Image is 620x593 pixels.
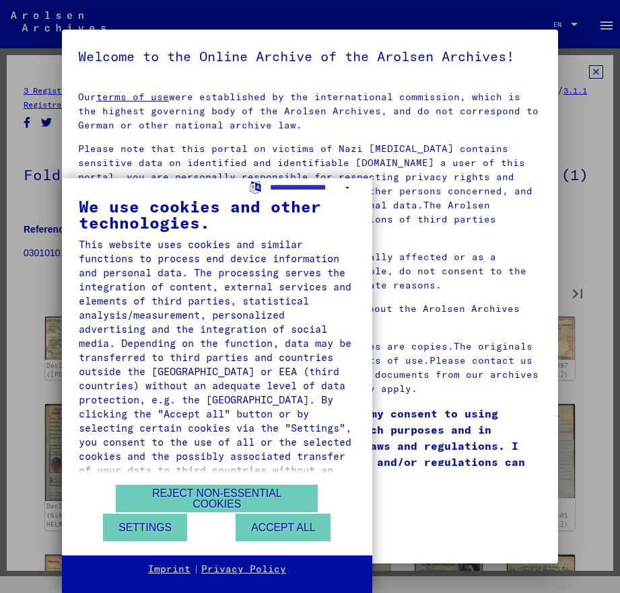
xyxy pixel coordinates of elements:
a: Privacy Policy [201,563,286,576]
a: Imprint [148,563,191,576]
div: We use cookies and other technologies. [79,198,355,231]
button: Accept all [236,514,331,541]
button: Settings [103,514,187,541]
button: Reject non-essential cookies [116,485,318,512]
div: This website uses cookies and similar functions to process end device information and personal da... [79,237,355,491]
